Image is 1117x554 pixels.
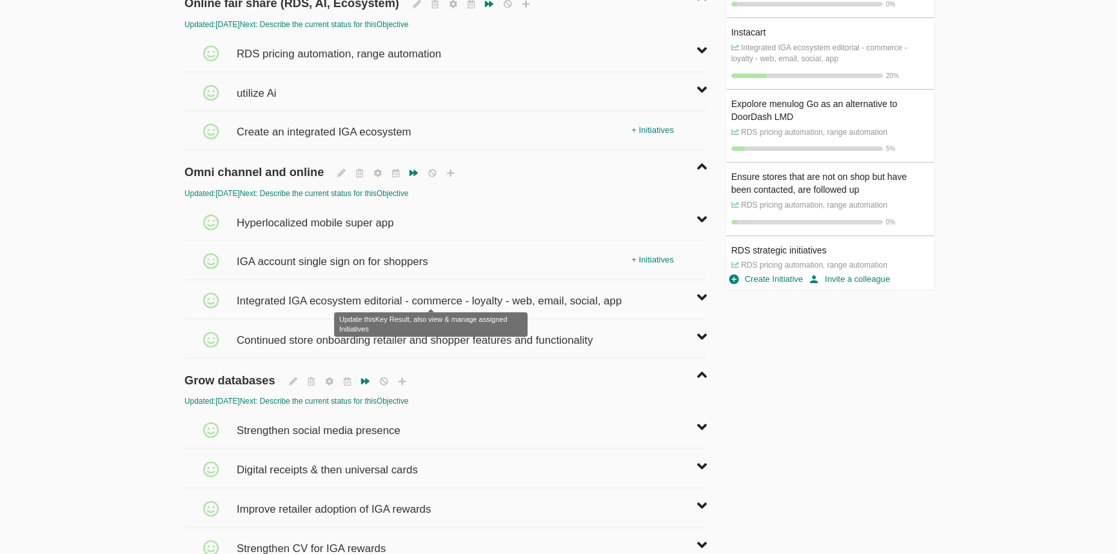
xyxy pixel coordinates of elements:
[184,151,327,181] span: Omni channel and online
[731,127,929,138] p: RDS pricing automation, range automation
[731,170,929,196] div: Ensure stores that are not on shop but have been contacted, are followed up
[886,1,895,8] span: 0 %
[184,188,707,199] div: Updated: [DATE] Next: Describe the current status for this Objective
[237,34,444,62] span: RDS pricing automation, range automation
[809,272,890,287] span: Invite a colleague
[628,121,677,141] div: + Initiatives
[237,203,397,231] span: Hyperlocalized mobile super app
[237,241,431,270] span: IGA account single sign on for shoppers
[806,270,893,290] button: Invite a colleague
[237,112,415,140] span: Create an integrated IGA ecosystem
[886,145,895,152] span: 5 %
[731,260,929,271] p: RDS pricing automation, range automation
[237,320,596,348] span: Continued store onboarding retailer and shopper features and functionality
[731,26,929,39] div: Instacart
[726,270,806,290] button: Create Initiative
[237,450,421,478] span: Digital receipts & then universal cards
[184,359,279,389] span: Grow databases
[237,73,280,101] span: utilize Ai
[731,97,929,123] div: Expolore menulog Go as an alternative to DoorDash LMD
[184,19,707,30] div: Updated: [DATE] Next: Describe the current status for this Objective
[731,244,929,257] div: RDS strategic initiatives
[729,272,803,287] span: Create Initiative
[886,219,895,226] span: 0 %
[731,43,929,64] p: Integrated IGA ecosystem editorial - commerce - loyalty - web, email, social, app
[628,250,677,270] div: + Initiatives
[237,281,625,309] span: Integrated IGA ecosystem editorial - commerce - loyalty - web, email, social, app
[184,396,707,407] div: Updated: [DATE] Next: Describe the current status for this Objective
[886,72,899,79] span: 20 %
[237,410,404,439] span: Strengthen social media presence
[237,489,434,517] span: Improve retailer adoption of IGA rewards
[731,200,929,211] p: RDS pricing automation, range automation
